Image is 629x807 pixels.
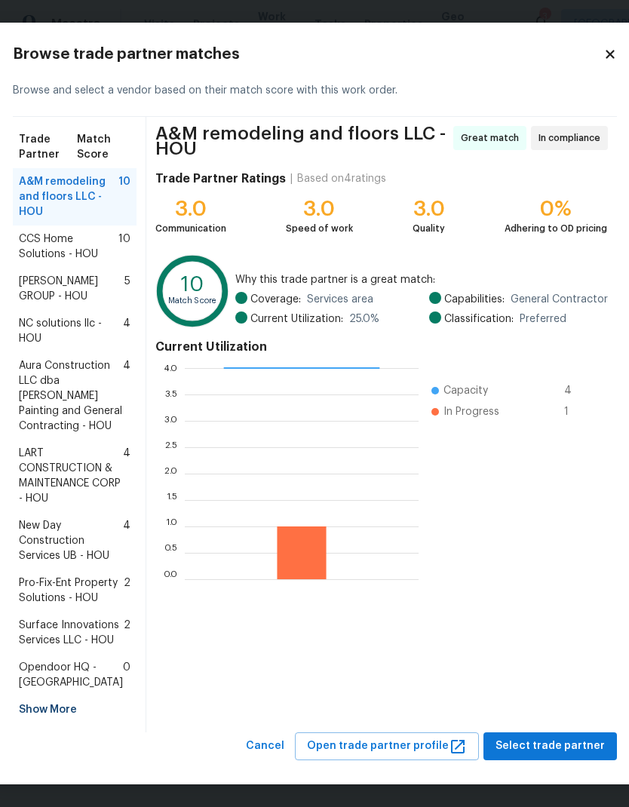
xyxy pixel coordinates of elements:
span: 4 [123,446,130,506]
span: 5 [124,274,130,304]
span: In compliance [538,130,606,146]
span: 0 [123,660,130,690]
text: 2.0 [164,469,177,478]
div: 3.0 [286,201,353,216]
span: 10 [118,232,130,262]
span: Select trade partner [496,737,605,756]
text: 0.0 [163,575,177,584]
span: Aura Construction LLC dba [PERSON_NAME] Painting and General Contracting - HOU [19,358,123,434]
span: Open trade partner profile [307,737,467,756]
h2: Browse trade partner matches [13,47,603,62]
span: Current Utilization: [250,311,343,327]
text: 3.0 [164,416,177,425]
text: 4.0 [163,364,177,373]
span: Cancel [246,737,284,756]
text: 1.0 [165,522,177,531]
div: Quality [413,221,445,236]
span: Capacity [443,383,488,398]
span: Trade Partner [19,132,78,162]
div: Browse and select a vendor based on their match score with this work order. [13,65,617,117]
h4: Trade Partner Ratings [155,171,286,186]
text: 0.5 [164,548,177,557]
span: Why this trade partner is a great match: [235,272,607,287]
button: Select trade partner [483,732,617,760]
text: Match Score [167,297,216,305]
span: General Contractor [511,292,608,307]
span: 25.0 % [349,311,379,327]
div: Speed of work [286,221,353,236]
span: Coverage: [250,292,301,307]
span: 2 [124,575,130,606]
span: A&M remodeling and floors LLC - HOU [155,126,449,156]
span: 1 [564,404,588,419]
div: | [286,171,297,186]
div: 3.0 [413,201,445,216]
span: [PERSON_NAME] GROUP - HOU [19,274,124,304]
text: 2.5 [164,443,177,452]
span: Preferred [520,311,566,327]
span: Classification: [444,311,514,327]
div: 0% [505,201,607,216]
button: Open trade partner profile [295,732,479,760]
span: New Day Construction Services UB - HOU [19,518,123,563]
div: Based on 4 ratings [297,171,386,186]
span: Services area [307,292,373,307]
span: Pro-Fix-Ent Property Solutions - HOU [19,575,124,606]
span: CCS Home Solutions - HOU [19,232,118,262]
div: Show More [13,696,137,723]
span: LART CONSTRUCTION & MAINTENANCE CORP - HOU [19,446,123,506]
span: A&M remodeling and floors LLC - HOU [19,174,118,219]
div: Adhering to OD pricing [505,221,607,236]
span: Capabilities: [444,292,505,307]
text: 1.5 [166,496,177,505]
span: 4 [123,316,130,346]
span: 4 [123,358,130,434]
span: 2 [124,618,130,648]
span: Match Score [77,132,130,162]
span: 4 [564,383,588,398]
span: 4 [123,518,130,563]
text: 3.5 [164,390,177,399]
text: 10 [181,275,204,296]
button: Cancel [240,732,290,760]
span: NC solutions llc - HOU [19,316,123,346]
span: Opendoor HQ - [GEOGRAPHIC_DATA] [19,660,123,690]
div: Communication [155,221,226,236]
span: In Progress [443,404,499,419]
span: Great match [461,130,525,146]
span: Surface Innovations Services LLC - HOU [19,618,124,648]
span: 10 [118,174,130,219]
h4: Current Utilization [155,339,608,354]
div: 3.0 [155,201,226,216]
